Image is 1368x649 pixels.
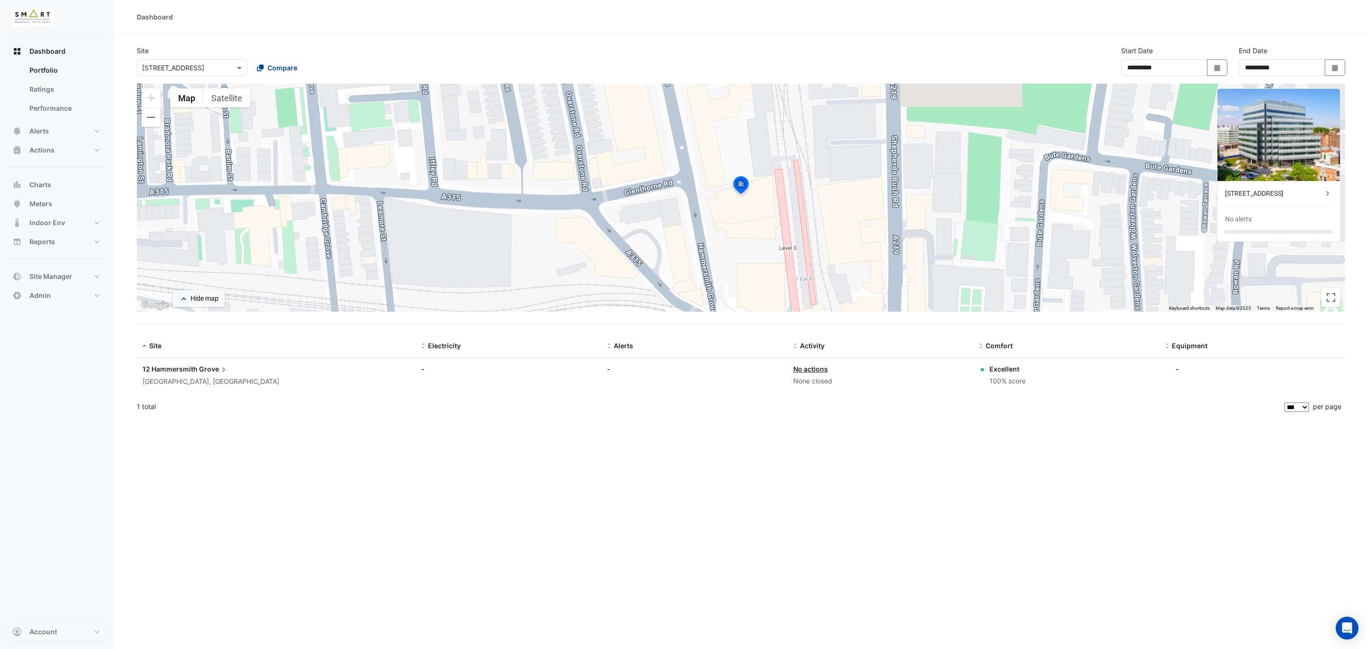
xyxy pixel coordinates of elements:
[1336,617,1358,639] div: Open Intercom Messenger
[8,175,106,194] button: Charts
[793,376,968,387] div: None closed
[8,267,106,286] button: Site Manager
[12,291,22,300] app-icon: Admin
[137,12,173,22] div: Dashboard
[22,99,106,118] a: Performance
[29,180,51,190] span: Charts
[12,47,22,56] app-icon: Dashboard
[29,199,52,209] span: Meters
[199,364,228,374] span: Grove
[29,145,55,155] span: Actions
[1172,342,1207,350] span: Equipment
[8,42,106,61] button: Dashboard
[142,108,161,127] button: Zoom out
[29,272,72,281] span: Site Manager
[1176,364,1179,374] div: -
[1121,46,1153,56] label: Start Date
[989,376,1026,387] div: 100% score
[139,299,171,312] img: Google
[142,365,198,373] span: 12 Hammersmith
[29,237,55,247] span: Reports
[1331,64,1339,72] fa-icon: Select Date
[1276,305,1314,311] a: Report a map error
[267,63,297,73] span: Compare
[12,218,22,228] app-icon: Indoor Env
[986,342,1013,350] span: Comfort
[1216,305,1251,311] span: Map data ©2025
[989,364,1026,374] div: Excellent
[142,88,161,107] button: Zoom in
[731,175,751,198] img: site-pin-selected.svg
[8,213,106,232] button: Indoor Env
[12,237,22,247] app-icon: Reports
[149,342,161,350] span: Site
[8,232,106,251] button: Reports
[607,364,781,374] div: -
[12,272,22,281] app-icon: Site Manager
[251,59,304,76] button: Compare
[428,342,461,350] span: Electricity
[29,126,49,136] span: Alerts
[8,122,106,141] button: Alerts
[137,395,1282,419] div: 1 total
[12,199,22,209] app-icon: Meters
[203,88,250,107] button: Show satellite imagery
[1257,305,1270,311] a: Terms (opens in new tab)
[800,342,825,350] span: Activity
[1313,402,1341,410] span: per page
[8,622,106,641] button: Account
[614,342,633,350] span: Alerts
[22,80,106,99] a: Ratings
[139,299,171,312] a: Open this area in Google Maps (opens a new window)
[1169,305,1210,312] button: Keyboard shortcuts
[793,365,828,373] a: No actions
[12,145,22,155] app-icon: Actions
[1225,214,1252,224] div: No alerts
[1213,64,1222,72] fa-icon: Select Date
[29,627,57,637] span: Account
[8,286,106,305] button: Admin
[8,141,106,160] button: Actions
[1217,89,1340,181] img: 12 Hammersmith Grove
[8,61,106,122] div: Dashboard
[29,218,65,228] span: Indoor Env
[11,8,54,27] img: Company Logo
[29,291,51,300] span: Admin
[12,126,22,136] app-icon: Alerts
[12,180,22,190] app-icon: Charts
[421,364,596,374] div: -
[173,290,225,307] button: Hide map
[190,294,218,304] div: Hide map
[1239,46,1267,56] label: End Date
[142,376,410,387] div: [GEOGRAPHIC_DATA], [GEOGRAPHIC_DATA]
[29,47,66,56] span: Dashboard
[1321,288,1340,307] button: Toggle fullscreen view
[22,61,106,80] a: Portfolio
[1225,189,1323,199] div: [STREET_ADDRESS]
[8,194,106,213] button: Meters
[170,88,203,107] button: Show street map
[137,46,149,56] label: Site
